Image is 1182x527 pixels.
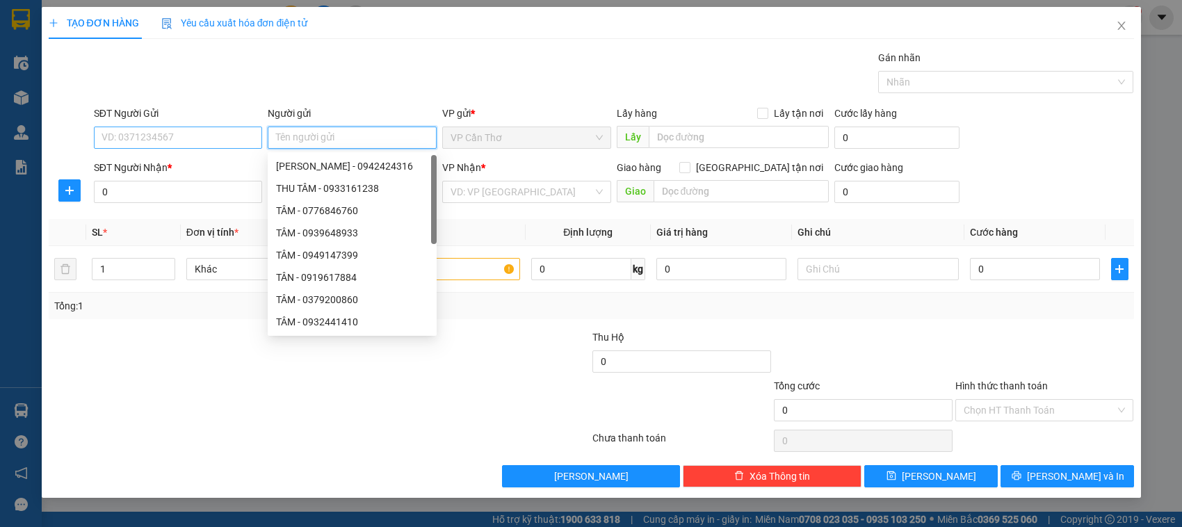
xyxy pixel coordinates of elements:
div: Người gửi [268,106,437,121]
span: Decrease Value [159,269,175,279]
div: TÂM - 0776846760 [268,200,437,222]
button: [PERSON_NAME] [502,465,681,487]
span: Thu Hộ [592,332,624,343]
button: plus [1111,258,1128,280]
span: plus [1112,263,1128,275]
span: close [1116,20,1127,31]
div: VP gửi [442,106,611,121]
button: plus [58,179,81,202]
span: Giao [617,180,654,202]
span: Giá trị hàng [656,227,708,238]
span: Giao hàng [617,162,661,173]
div: TÂM - 0932441410 [276,314,428,330]
label: Hình thức thanh toán [955,380,1048,391]
span: plus [49,18,58,28]
label: Gán nhãn [878,52,921,63]
span: down [163,270,172,279]
span: VP Cần Thơ [451,127,603,148]
span: plus [59,185,80,196]
span: Tổng cước [774,380,820,391]
span: Lấy tận nơi [768,106,829,121]
span: Yêu cầu xuất hóa đơn điện tử [161,17,308,29]
div: TÂM - 0932441410 [268,311,437,333]
span: Xóa Thông tin [750,469,810,484]
div: SĐT Người Nhận [94,160,263,175]
div: THU TÂM - 0933161238 [268,177,437,200]
span: TẠO ĐƠN HÀNG [49,17,139,29]
div: DƯƠNG CHÍ TÂM - 0942424316 [268,155,437,177]
input: Cước lấy hàng [834,127,960,149]
button: printer[PERSON_NAME] và In [1001,465,1134,487]
button: save[PERSON_NAME] [864,465,998,487]
span: Đơn vị tính [186,227,238,238]
span: Lấy hàng [617,108,657,119]
input: Dọc đường [649,126,829,148]
span: Lấy [617,126,649,148]
button: deleteXóa Thông tin [683,465,861,487]
div: TÂM - 0379200860 [276,292,428,307]
span: [PERSON_NAME] [554,469,629,484]
span: Increase Value [159,259,175,269]
span: save [886,471,896,482]
input: VD: Bàn, Ghế [359,258,520,280]
span: up [163,261,172,269]
div: TÂM - 0776846760 [276,203,428,218]
span: [PERSON_NAME] và In [1027,469,1124,484]
div: Tổng: 1 [54,298,457,314]
input: Cước giao hàng [834,181,960,203]
div: TÂM - 0939648933 [276,225,428,241]
label: Cước lấy hàng [834,108,897,119]
span: SL [92,227,103,238]
span: delete [734,471,744,482]
div: TÂM - 0379200860 [268,289,437,311]
button: Close [1102,7,1141,46]
span: Định lượng [563,227,613,238]
div: TÂN - 0919617884 [268,266,437,289]
button: delete [54,258,76,280]
span: kg [631,258,645,280]
th: Ghi chú [792,219,964,246]
span: printer [1012,471,1021,482]
div: [PERSON_NAME] - 0942424316 [276,159,428,174]
input: Ghi Chú [798,258,959,280]
div: TÂN - 0919617884 [276,270,428,285]
img: icon [161,18,172,29]
span: [PERSON_NAME] [902,469,976,484]
div: TÂM - 0949147399 [276,248,428,263]
div: TÂM - 0949147399 [268,244,437,266]
span: Cước hàng [970,227,1018,238]
input: 0 [656,258,786,280]
input: Dọc đường [654,180,829,202]
label: Cước giao hàng [834,162,903,173]
span: Khác [195,259,339,279]
span: [GEOGRAPHIC_DATA] tận nơi [690,160,829,175]
div: THU TÂM - 0933161238 [276,181,428,196]
span: VP Nhận [442,162,481,173]
div: SĐT Người Gửi [94,106,263,121]
div: Chưa thanh toán [591,430,772,455]
div: TÂM - 0939648933 [268,222,437,244]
